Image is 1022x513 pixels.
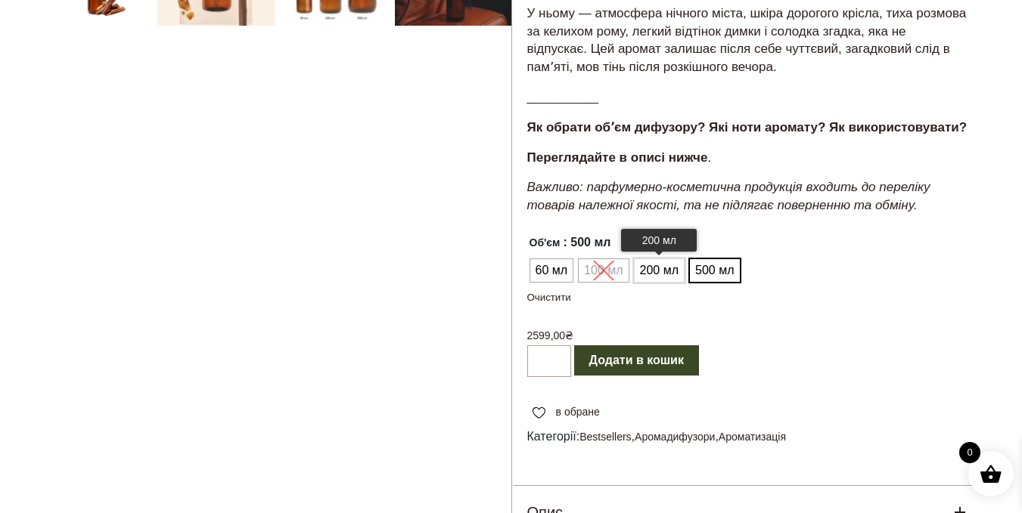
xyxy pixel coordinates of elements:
input: Кількість товару [527,345,571,377]
span: 60 мл [532,258,572,283]
span: : 500 мл [563,230,610,255]
bdi: 2599,00 [527,329,574,341]
li: 200 мл [635,259,684,282]
img: unfavourite.svg [533,407,545,419]
a: Очистити [527,292,571,303]
p: . [527,149,970,167]
a: в обране [527,404,605,420]
li: 60 мл [530,259,573,282]
strong: Переглядайте в описі нижче [527,150,708,165]
ul: Об'єм [527,256,740,285]
li: 500 мл [690,259,739,282]
span: 200 мл [636,258,682,283]
button: Додати в кошик [574,345,699,375]
span: 500 мл [691,258,738,283]
a: Аромадифузори [635,431,715,443]
a: Bestsellers [579,431,631,443]
p: У ньому — атмосфера нічного міста, шкіра дорогого крісла, тиха розмова за келихом рому, легкий ві... [527,5,970,76]
p: __________ [527,88,970,107]
span: Категорії: , , [527,428,970,446]
a: Ароматизація [719,431,786,443]
span: 0 [959,442,980,463]
label: Об'єм [530,230,561,255]
strong: Як обрати обʼєм дифузору? Які ноти аромату? Як використовувати? [527,120,968,134]
span: ₴ [565,329,573,341]
span: в обране [556,404,600,420]
em: Важливо: парфумерно-косметична продукція входить до переліку товарів належної якості, та не підля... [527,180,930,212]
